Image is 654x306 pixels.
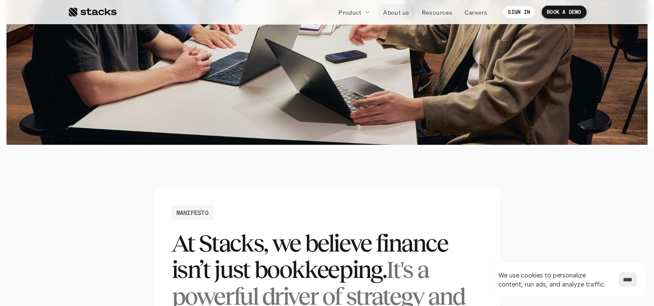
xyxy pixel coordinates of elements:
[378,4,414,20] a: About us
[459,4,492,20] a: Careers
[338,8,361,17] p: Product
[383,8,409,17] p: About us
[547,9,581,15] p: BOOK A DEMO
[508,9,530,15] p: SIGN IN
[421,8,452,17] p: Resources
[416,4,457,20] a: Resources
[503,6,535,19] a: SIGN IN
[176,208,209,217] h2: MANIFESTO
[498,271,610,289] p: We use cookies to personalize content, run ads, and analyze traffic.
[465,8,487,17] p: Careers
[542,6,587,19] a: BOOK A DEMO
